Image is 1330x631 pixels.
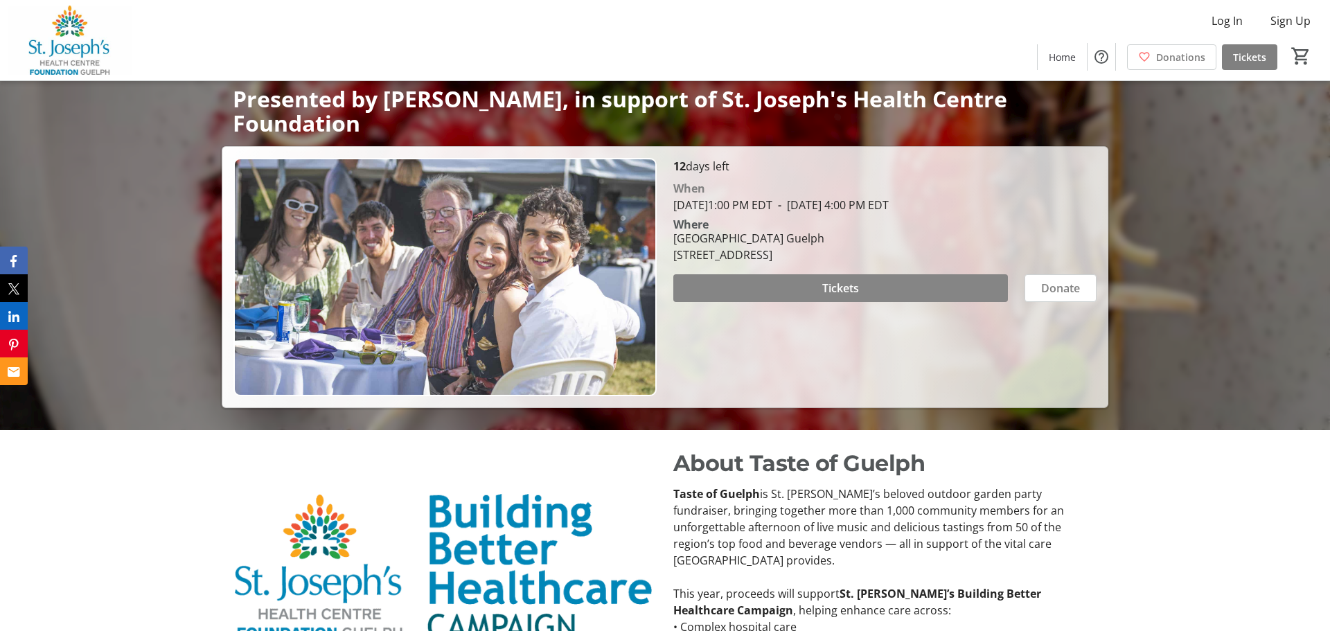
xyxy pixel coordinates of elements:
span: Sign Up [1270,12,1311,29]
span: - [772,197,787,213]
div: [GEOGRAPHIC_DATA] Guelph [673,230,824,247]
span: Donate [1041,280,1080,296]
button: Help [1088,43,1115,71]
button: Log In [1200,10,1254,32]
strong: Taste of Guelph [673,486,760,501]
div: Where [673,219,709,230]
p: Presented by [PERSON_NAME], in support of St. Joseph's Health Centre Foundation [233,87,1097,135]
span: Donations [1156,50,1205,64]
p: days left [673,158,1097,175]
span: Tickets [822,280,859,296]
button: Sign Up [1259,10,1322,32]
p: This year, proceeds will support , helping enhance care across: [673,585,1100,619]
button: Cart [1288,44,1313,69]
img: Campaign CTA Media Photo [233,158,657,396]
p: is St. [PERSON_NAME]’s beloved outdoor garden party fundraiser, bringing together more than 1,000... [673,486,1100,569]
span: Home [1049,50,1076,64]
span: [DATE] 1:00 PM EDT [673,197,772,213]
button: Tickets [673,274,1008,302]
span: Log In [1212,12,1243,29]
a: Donations [1127,44,1216,70]
p: About Taste of Guelph [673,447,1100,480]
span: 12 [673,159,686,174]
strong: St. [PERSON_NAME]’s Building Better Healthcare Campaign [673,586,1041,618]
div: When [673,180,705,197]
a: Home [1038,44,1087,70]
span: [DATE] 4:00 PM EDT [772,197,889,213]
button: Donate [1025,274,1097,302]
span: Tickets [1233,50,1266,64]
img: St. Joseph's Health Centre Foundation Guelph's Logo [8,6,132,75]
a: Tickets [1222,44,1277,70]
div: [STREET_ADDRESS] [673,247,824,263]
